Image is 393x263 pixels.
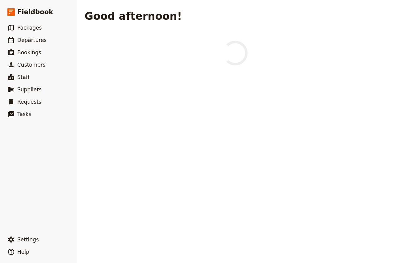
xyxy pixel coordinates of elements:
[17,74,30,80] span: Staff
[17,249,29,255] span: Help
[17,49,41,56] span: Bookings
[17,62,45,68] span: Customers
[17,236,39,243] span: Settings
[17,86,42,93] span: Suppliers
[85,10,182,22] h1: Good afternoon!
[17,25,42,31] span: Packages
[17,111,31,117] span: Tasks
[17,7,53,17] span: Fieldbook
[17,99,41,105] span: Requests
[17,37,47,43] span: Departures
